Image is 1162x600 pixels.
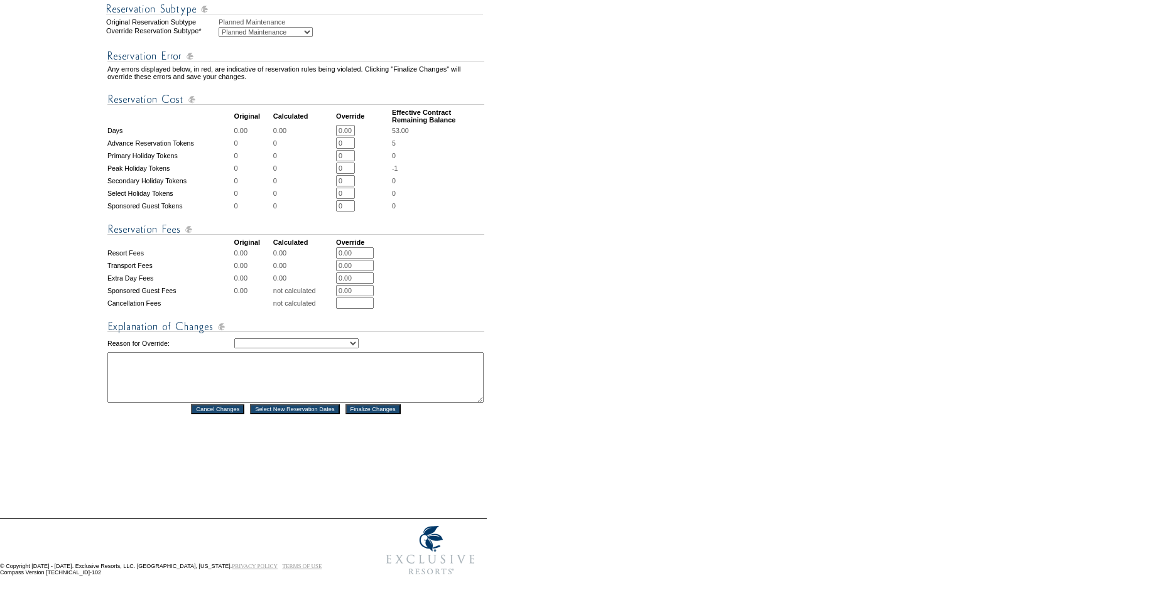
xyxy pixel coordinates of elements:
td: 0.00 [234,272,272,284]
td: 0 [273,200,335,212]
td: Days [107,125,233,136]
a: PRIVACY POLICY [232,563,278,569]
img: Reservation Fees [107,222,484,237]
td: 0 [234,150,272,161]
td: 0 [234,200,272,212]
input: Cancel Changes [191,404,244,414]
td: Primary Holiday Tokens [107,150,233,161]
td: 0.00 [234,260,272,271]
span: 0 [392,202,396,210]
td: 0 [273,163,335,174]
span: 0 [392,177,396,185]
td: Original [234,238,272,246]
td: 0 [273,188,335,199]
img: Reservation Errors [107,48,484,64]
td: 0.00 [273,125,335,136]
img: Reservation Cost [107,92,484,107]
td: 0.00 [234,285,272,296]
td: Calculated [273,238,335,246]
span: -1 [392,164,398,172]
td: Extra Day Fees [107,272,233,284]
div: Override Reservation Subtype* [106,27,217,37]
td: Sponsored Guest Tokens [107,200,233,212]
td: Transport Fees [107,260,233,271]
span: 53.00 [392,127,409,134]
a: TERMS OF USE [283,563,322,569]
td: Peak Holiday Tokens [107,163,233,174]
td: 0 [234,137,272,149]
td: 0.00 [273,260,335,271]
input: Select New Reservation Dates [250,404,340,414]
td: Reason for Override: [107,336,233,351]
td: Override [336,238,391,246]
span: 0 [392,152,396,159]
td: not calculated [273,285,335,296]
span: 5 [392,139,396,147]
td: Advance Reservation Tokens [107,137,233,149]
td: 0.00 [273,247,335,259]
td: 0 [234,188,272,199]
div: Planned Maintenance [219,18,486,26]
td: Sponsored Guest Fees [107,285,233,296]
div: Original Reservation Subtype [106,18,217,26]
td: 0 [234,163,272,174]
td: Calculated [273,109,335,124]
img: Reservation Type [106,1,483,17]
td: 0 [273,137,335,149]
input: Finalize Changes [345,404,401,414]
td: Effective Contract Remaining Balance [392,109,484,124]
td: Cancellation Fees [107,297,233,309]
td: 0 [234,175,272,186]
td: Resort Fees [107,247,233,259]
td: Secondary Holiday Tokens [107,175,233,186]
td: 0 [273,150,335,161]
td: Any errors displayed below, in red, are indicative of reservation rules being violated. Clicking ... [107,65,484,80]
td: 0 [273,175,335,186]
td: 0.00 [273,272,335,284]
td: 0.00 [234,247,272,259]
td: Select Holiday Tokens [107,188,233,199]
img: Exclusive Resorts [374,519,487,582]
span: 0 [392,190,396,197]
td: not calculated [273,297,335,309]
td: Original [234,109,272,124]
td: 0.00 [234,125,272,136]
img: Explanation of Changes [107,319,484,335]
td: Override [336,109,391,124]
